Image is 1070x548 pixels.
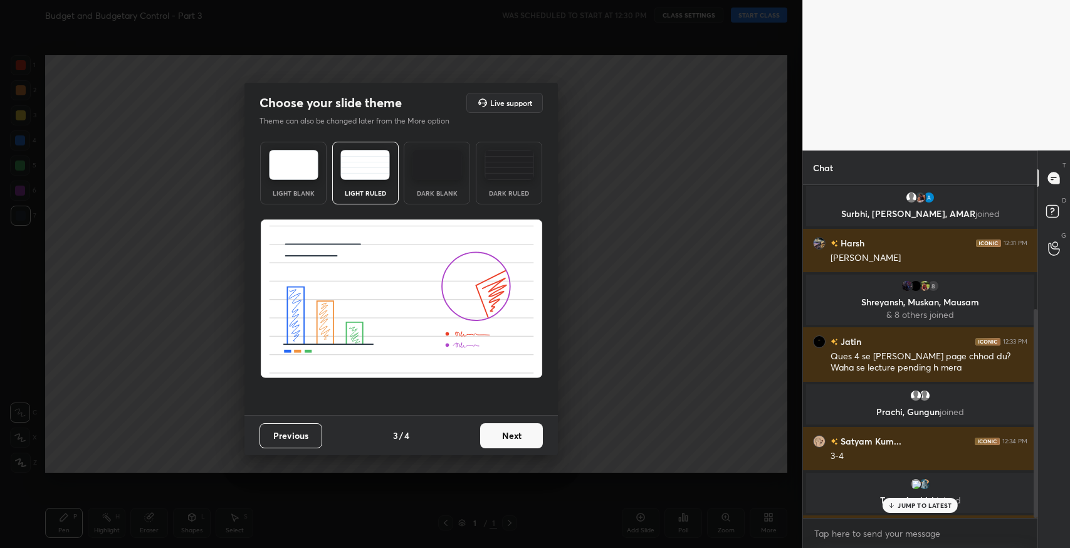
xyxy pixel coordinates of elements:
[340,190,391,196] div: Light Ruled
[269,150,318,180] img: lightTheme.e5ed3b09.svg
[813,237,826,250] img: 1b35794731b84562a3a543853852d57b.jpg
[918,389,931,402] img: default.png
[831,252,1027,265] div: [PERSON_NAME]
[393,429,398,442] h4: 3
[936,494,961,506] span: joined
[914,191,926,204] img: 6c186c314c3e4ca0b4d92446a04267bf.jpg
[813,335,826,348] img: 2e47f466dc1b4a1993c60eb4d87bd573.jpg
[923,191,935,204] img: 3
[831,240,838,247] img: no-rating-badge.077c3623.svg
[910,280,922,292] img: 748f25ebe065490e8735c216e2082778.jpg
[1062,161,1066,170] p: T
[490,99,532,107] h5: Live support
[412,150,462,180] img: darkTheme.f0cc69e5.svg
[340,150,390,180] img: lightRuledTheme.5fabf969.svg
[918,280,931,292] img: 4c432adf20b24afc979e178260aed123.jpg
[905,191,918,204] img: default.png
[838,435,901,448] h6: Satyam Kum...
[898,502,952,509] p: JUMP TO LATEST
[1062,196,1066,205] p: D
[814,495,1027,505] p: Tanu, Aashish
[1002,438,1027,445] div: 12:34 PM
[918,478,931,490] img: 3
[976,240,1001,247] img: iconic-dark.1390631f.png
[268,190,318,196] div: Light Blank
[975,338,1000,345] img: iconic-dark.1390631f.png
[404,429,409,442] h4: 4
[838,335,861,348] h6: Jatin
[260,115,463,127] p: Theme can also be changed later from the More option
[940,406,964,418] span: joined
[260,219,543,379] img: lightRuledThemeBanner.591256ff.svg
[831,450,1027,463] div: 3-4
[975,208,1000,219] span: joined
[927,280,940,292] div: 8
[1003,338,1027,345] div: 12:33 PM
[910,389,922,402] img: default.png
[814,209,1027,219] p: Surbhi, [PERSON_NAME], AMAR
[814,297,1027,307] p: Shreyansh, Muskan, Mausam
[831,438,838,445] img: no-rating-badge.077c3623.svg
[260,423,322,448] button: Previous
[975,438,1000,445] img: iconic-dark.1390631f.png
[480,423,543,448] button: Next
[910,478,922,490] img: 3
[484,190,534,196] div: Dark Ruled
[399,429,403,442] h4: /
[1061,231,1066,240] p: G
[831,350,1027,374] div: Ques 4 se [PERSON_NAME] page chhod du? Waha se lecture pending h mera
[485,150,534,180] img: darkRuledTheme.de295e13.svg
[412,190,462,196] div: Dark Blank
[813,435,826,448] img: ee2f365983054e17a0a8fd0220be7e3b.jpg
[814,407,1027,417] p: Prachi, Gungun
[1004,240,1027,247] div: 12:31 PM
[803,185,1037,518] div: grid
[838,236,864,250] h6: Harsh
[803,151,843,184] p: Chat
[814,310,1027,320] p: & 8 others joined
[901,280,913,292] img: ee45262ef9a844e8b5da1bce7ed56d06.jpg
[260,95,402,111] h2: Choose your slide theme
[831,339,838,345] img: no-rating-badge.077c3623.svg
